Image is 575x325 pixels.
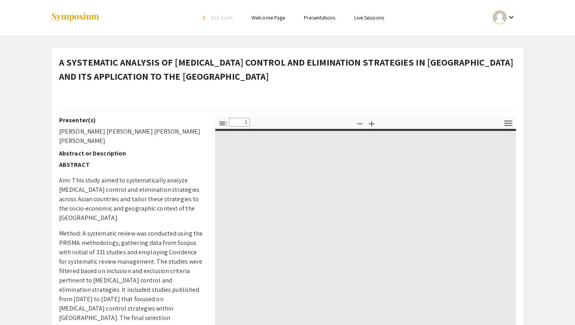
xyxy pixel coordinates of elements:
h2: Presenter(s) [59,116,203,124]
button: Zoom Out [353,118,367,129]
img: Symposium by ForagerOne [51,12,100,23]
strong: ABSTRACT [59,161,90,169]
p: [PERSON_NAME] [PERSON_NAME] [PERSON_NAME] [PERSON_NAME] [59,127,203,146]
span: Exit Event [211,14,233,21]
iframe: Chat [6,290,33,319]
a: Welcome Page [252,14,285,21]
strong: A SYSTEMATIC ANALYSIS OF [MEDICAL_DATA] CONTROL AND ELIMINATION STRATEGIES IN [GEOGRAPHIC_DATA] A... [59,56,514,82]
mat-icon: Expand account dropdown [507,12,516,22]
input: Page [229,118,250,127]
a: Presentations [304,14,335,21]
button: Expand account dropdown [485,9,524,26]
div: arrow_back_ios [203,15,207,20]
button: Zoom In [365,118,378,129]
button: Toggle Sidebar [216,118,230,129]
h2: Abstract or Description [59,150,203,157]
p: Aim: This study aimed to systematically analyze [MEDICAL_DATA] control and elimination strategies... [59,176,203,223]
a: Live Sessions [354,14,384,21]
button: Tools [502,118,515,129]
